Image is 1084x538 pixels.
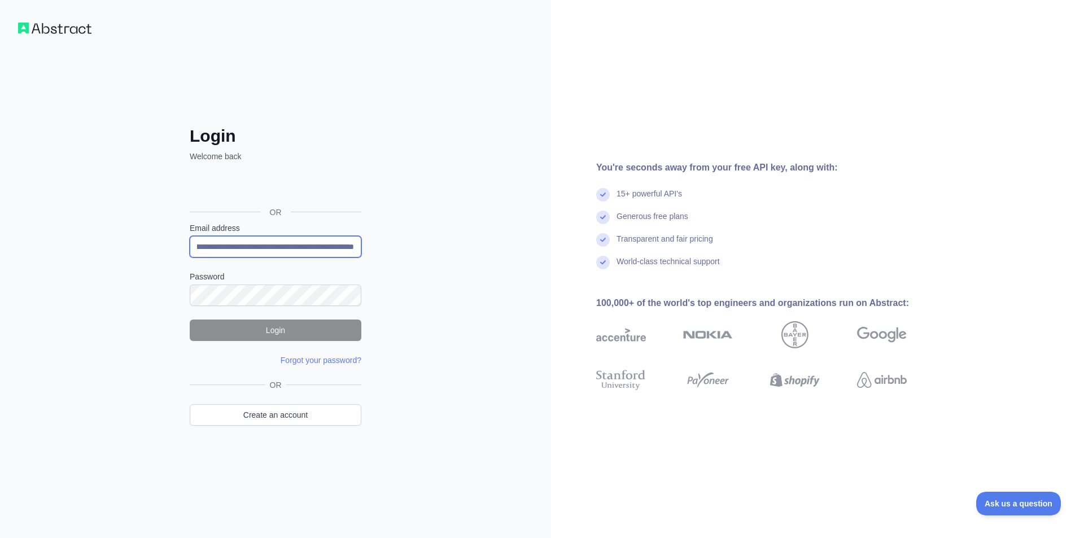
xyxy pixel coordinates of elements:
[18,23,91,34] img: Workflow
[190,271,361,282] label: Password
[596,161,943,174] div: You're seconds away from your free API key, along with:
[683,368,733,392] img: payoneer
[261,207,291,218] span: OR
[596,368,646,392] img: stanford university
[265,379,286,391] span: OR
[190,222,361,234] label: Email address
[190,320,361,341] button: Login
[617,188,682,211] div: 15+ powerful API's
[617,211,688,233] div: Generous free plans
[770,368,820,392] img: shopify
[596,296,943,310] div: 100,000+ of the world's top engineers and organizations run on Abstract:
[596,211,610,224] img: check mark
[190,126,361,146] h2: Login
[857,368,907,392] img: airbnb
[617,233,713,256] div: Transparent and fair pricing
[596,233,610,247] img: check mark
[596,256,610,269] img: check mark
[976,492,1061,515] iframe: Toggle Customer Support
[617,256,720,278] div: World-class technical support
[781,321,808,348] img: bayer
[184,174,365,199] iframe: Nút Đăng nhập bằng Google
[190,404,361,426] a: Create an account
[190,151,361,162] p: Welcome back
[596,188,610,202] img: check mark
[857,321,907,348] img: google
[281,356,361,365] a: Forgot your password?
[683,321,733,348] img: nokia
[596,321,646,348] img: accenture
